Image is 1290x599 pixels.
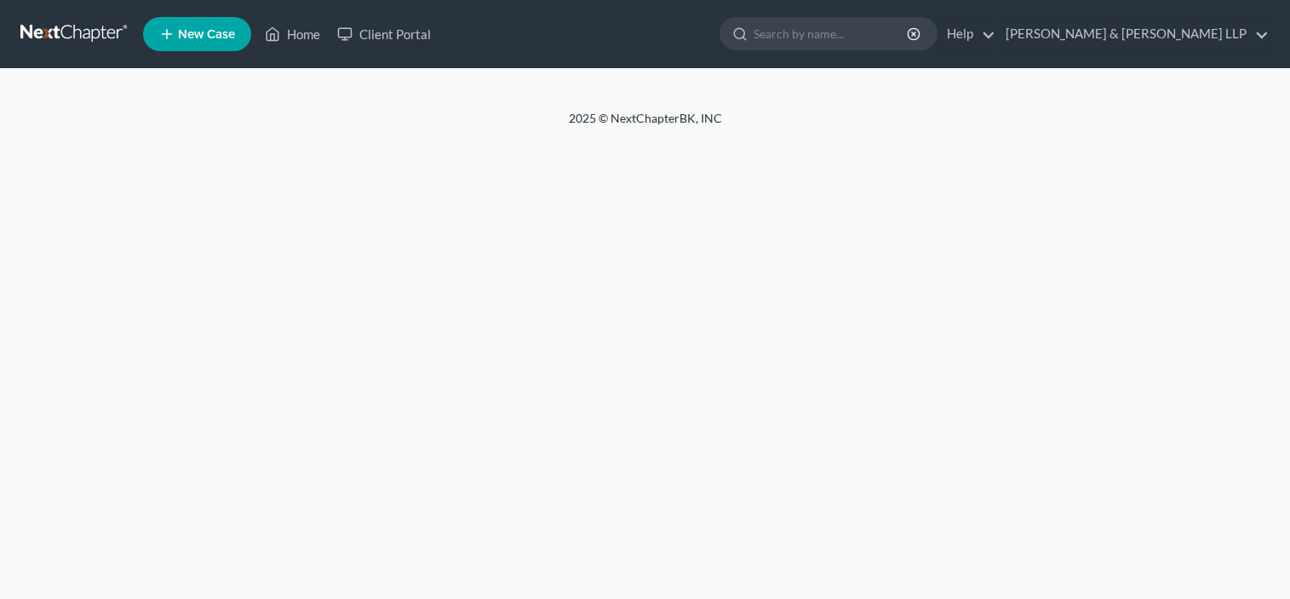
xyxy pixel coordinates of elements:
[178,28,235,41] span: New Case
[329,19,439,49] a: Client Portal
[160,110,1131,141] div: 2025 © NextChapterBK, INC
[256,19,329,49] a: Home
[754,18,909,49] input: Search by name...
[997,19,1269,49] a: [PERSON_NAME] & [PERSON_NAME] LLP
[938,19,995,49] a: Help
